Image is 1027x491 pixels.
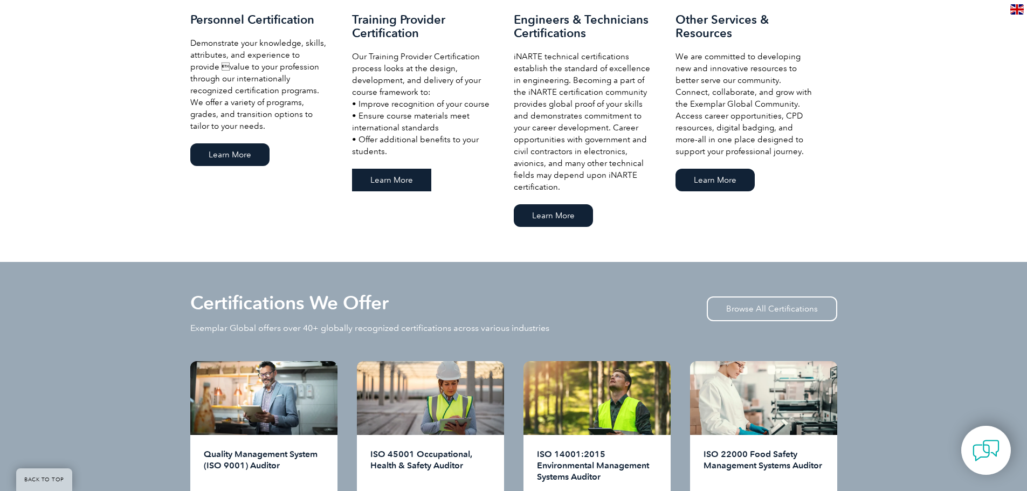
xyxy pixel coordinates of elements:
p: iNARTE technical certifications establish the standard of excellence in engineering. Becoming a p... [514,51,654,193]
h2: ISO 45001 Occupational, Health & Safety Auditor [370,448,491,483]
a: Learn More [352,169,431,191]
a: Learn More [190,143,270,166]
a: Learn More [514,204,593,227]
h2: ISO 14001:2015 Environmental Management Systems Auditor [537,448,657,483]
p: Exemplar Global offers over 40+ globally recognized certifications across various industries [190,322,549,334]
h3: Training Provider Certification [352,13,492,40]
h2: ISO 22000 Food Safety Management Systems Auditor [704,448,824,483]
h3: Personnel Certification [190,13,330,26]
img: en [1010,4,1024,15]
a: Browse All Certifications [707,296,837,321]
h2: Quality Management System (ISO 9001) Auditor [204,448,324,483]
a: Learn More [676,169,755,191]
img: contact-chat.png [973,437,1000,464]
h3: Other Services & Resources [676,13,816,40]
a: BACK TO TOP [16,468,72,491]
p: Demonstrate your knowledge, skills, attributes, and experience to provide value to your professi... [190,37,330,132]
h3: Engineers & Technicians Certifications [514,13,654,40]
h2: Certifications We Offer [190,294,389,312]
p: We are committed to developing new and innovative resources to better serve our community. Connec... [676,51,816,157]
p: Our Training Provider Certification process looks at the design, development, and delivery of you... [352,51,492,157]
